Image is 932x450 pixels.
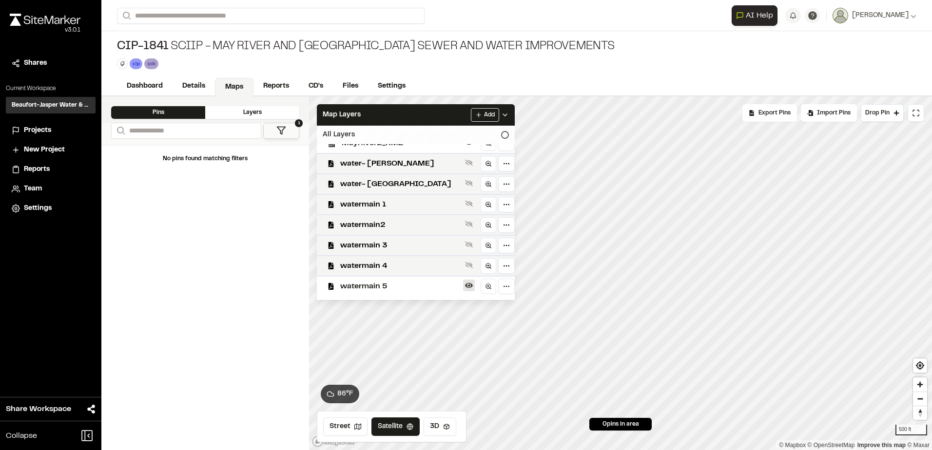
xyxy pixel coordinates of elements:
span: No pins found matching filters [163,156,248,161]
button: Satellite [371,417,420,436]
span: Export Pins [758,109,791,117]
button: Search [117,8,135,24]
a: Settings [12,203,90,214]
a: Zoom to layer [481,197,496,212]
a: CD's [299,77,333,95]
button: Show layer [463,198,475,209]
button: Show layer [463,218,475,230]
a: Projects [12,125,90,136]
button: Show layer [463,177,475,189]
span: watermain 5 [340,281,461,292]
a: Reports [253,77,299,95]
span: Share Workspace [6,403,71,415]
a: OpenStreetMap [808,442,855,449]
canvas: Map [309,96,932,450]
button: Find my location [913,358,927,373]
button: Hide layer [463,280,475,291]
div: 500 ft [895,425,927,435]
a: Maps [215,78,253,96]
span: Reset bearing to north [913,406,927,420]
button: Add [471,108,499,122]
button: Drop Pin [861,104,904,122]
span: water- [PERSON_NAME] [340,158,461,169]
span: Settings [24,203,52,214]
span: Add [484,111,495,119]
div: No pins available to export [742,104,797,122]
button: Zoom out [913,392,927,406]
button: Street [323,417,368,436]
a: Reports [12,164,90,175]
a: Map feedback [857,442,906,449]
span: watermain 4 [340,260,461,272]
button: Open AI Assistant [732,5,777,26]
button: [PERSON_NAME] [833,8,916,23]
span: Projects [24,125,51,136]
span: Collapse [6,430,37,442]
a: Settings [368,77,415,95]
a: Zoom to layer [481,156,496,171]
a: Dashboard [117,77,173,95]
span: 0 pins in area [602,420,639,429]
span: 86 ° F [337,389,353,399]
button: Zoom in [913,377,927,392]
button: Reset bearing to north [913,406,927,420]
div: SCIIP - May River and [GEOGRAPHIC_DATA] Sewer and Water Improvements [117,39,615,55]
span: watermain 1 [340,199,461,210]
p: Current Workspace [6,84,96,93]
div: Oh geez...please don't... [10,26,80,35]
a: Mapbox [779,442,806,449]
div: Open AI Assistant [732,5,781,26]
a: Team [12,184,90,194]
button: 1 [263,123,299,139]
span: Shares [24,58,47,69]
a: Zoom to layer [481,176,496,192]
div: Import Pins into your project [801,104,857,122]
span: Drop Pin [865,109,890,117]
span: watermain2 [340,219,461,231]
h3: Beaufort-Jasper Water & Sewer Authority [12,101,90,110]
div: All Layers [317,126,515,144]
span: Import Pins [817,109,851,117]
span: CIP-1841 [117,39,169,55]
a: New Project [12,145,90,155]
button: 86°F [321,385,359,403]
div: Layers [205,106,299,119]
div: cip [130,58,142,69]
a: Shares [12,58,90,69]
a: Zoom to layer [481,258,496,274]
a: Details [173,77,215,95]
button: Search [111,123,129,139]
img: User [833,8,848,23]
div: sob [144,58,158,69]
span: Map Layers [323,110,361,120]
span: Team [24,184,42,194]
span: New Project [24,145,65,155]
span: Reports [24,164,50,175]
button: Show layer [463,259,475,271]
span: AI Help [746,10,773,21]
button: Show layer [463,239,475,250]
button: Edit Tags [117,58,128,69]
a: Zoom to layer [481,238,496,253]
button: 3D [424,417,456,436]
img: rebrand.png [10,14,80,26]
a: Mapbox logo [312,436,355,447]
button: Show layer [463,157,475,169]
span: [PERSON_NAME] [852,10,909,21]
a: Maxar [907,442,930,449]
span: watermain 3 [340,240,461,251]
a: Zoom to layer [481,217,496,233]
span: 1 [295,119,303,127]
span: water- [GEOGRAPHIC_DATA] [340,178,461,190]
a: Files [333,77,368,95]
div: Pins [111,106,205,119]
a: Zoom to layer [481,279,496,294]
